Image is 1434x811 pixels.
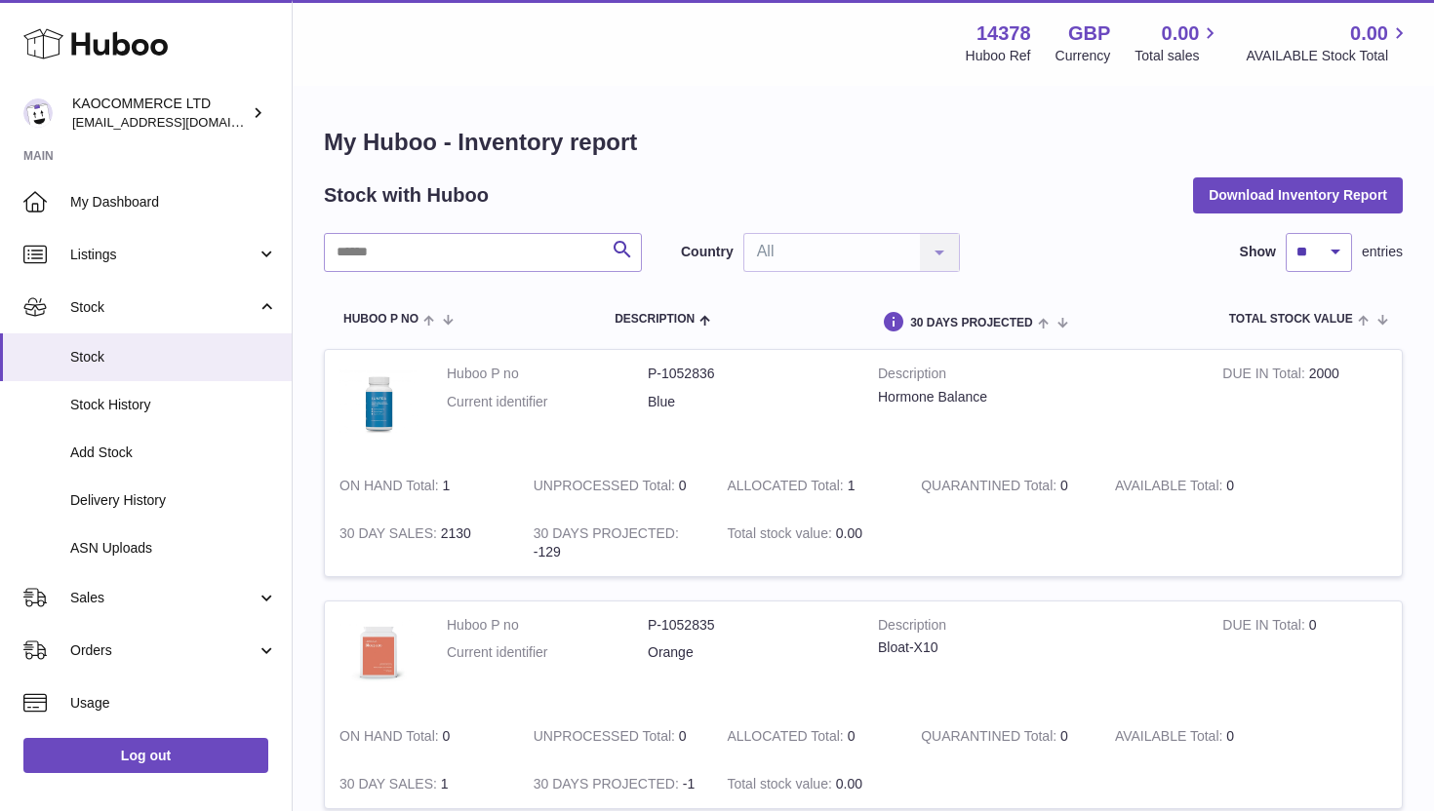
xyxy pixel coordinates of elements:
dd: P-1052835 [648,616,849,635]
td: 0 [1208,601,1402,714]
td: 0 [519,713,713,760]
td: 0 [1100,713,1295,760]
dd: P-1052836 [648,365,849,383]
strong: UNPROCESSED Total [534,728,679,749]
a: 0.00 Total sales [1135,20,1221,65]
span: ASN Uploads [70,539,277,558]
strong: 30 DAYS PROJECTED [534,525,679,546]
span: Listings [70,246,257,264]
td: 1 [325,760,519,808]
div: Hormone Balance [878,388,1193,406]
span: Add Stock [70,444,277,462]
span: Stock [70,348,277,367]
span: Delivery History [70,491,277,510]
td: -129 [519,510,713,576]
span: entries [1362,243,1403,261]
span: 0.00 [1162,20,1200,47]
span: Stock History [70,396,277,414]
strong: 14378 [976,20,1031,47]
span: Sales [70,589,257,607]
strong: Description [878,365,1193,388]
dt: Current identifier [447,643,648,662]
strong: Description [878,616,1193,639]
img: product image [339,365,418,443]
span: Total stock value [1229,313,1353,326]
label: Show [1240,243,1276,261]
td: 0 [325,713,519,760]
strong: ALLOCATED Total [727,478,847,498]
span: 0 [1060,728,1068,744]
td: 0 [1100,462,1295,510]
span: 0 [1060,478,1068,493]
span: My Dashboard [70,193,277,212]
strong: 30 DAY SALES [339,525,441,546]
td: 1 [325,462,519,510]
td: 2130 [325,510,519,576]
h2: Stock with Huboo [324,182,489,209]
span: Huboo P no [343,313,418,326]
strong: ALLOCATED Total [727,728,847,749]
span: 0.00 [1350,20,1388,47]
div: KAOCOMMERCE LTD [72,95,248,132]
button: Download Inventory Report [1193,177,1403,212]
strong: DUE IN Total [1222,366,1308,386]
span: AVAILABLE Stock Total [1246,47,1411,65]
dt: Huboo P no [447,365,648,383]
strong: Total stock value [727,525,835,546]
td: -1 [519,760,713,808]
span: Total sales [1135,47,1221,65]
strong: GBP [1068,20,1110,47]
strong: UNPROCESSED Total [534,478,679,498]
label: Country [681,243,734,261]
span: [EMAIL_ADDRESS][DOMAIN_NAME] [72,114,287,130]
td: 0 [712,713,906,760]
span: 0.00 [836,776,862,792]
dd: Blue [648,393,849,411]
strong: QUARANTINED Total [921,478,1060,498]
strong: 30 DAY SALES [339,776,441,796]
strong: Total stock value [727,776,835,796]
dt: Current identifier [447,393,648,411]
td: 0 [519,462,713,510]
span: 0.00 [836,525,862,541]
strong: ON HAND Total [339,478,443,498]
span: Usage [70,694,277,713]
a: 0.00 AVAILABLE Stock Total [1246,20,1411,65]
strong: ON HAND Total [339,728,443,749]
div: Currency [1056,47,1111,65]
a: Log out [23,738,268,773]
span: Description [615,313,695,326]
dd: Orange [648,643,849,662]
h1: My Huboo - Inventory report [324,127,1403,158]
td: 2000 [1208,350,1402,462]
img: product image [339,616,418,694]
strong: DUE IN Total [1222,617,1308,637]
dt: Huboo P no [447,616,648,635]
img: hello@lunera.co.uk [23,98,53,128]
strong: QUARANTINED Total [921,728,1060,749]
strong: 30 DAYS PROJECTED [534,776,683,796]
div: Huboo Ref [966,47,1031,65]
div: Bloat-X10 [878,638,1193,657]
span: 30 DAYS PROJECTED [910,317,1033,329]
strong: AVAILABLE Total [1115,728,1226,749]
td: 1 [712,462,906,510]
span: Orders [70,641,257,660]
span: Stock [70,298,257,317]
strong: AVAILABLE Total [1115,478,1226,498]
